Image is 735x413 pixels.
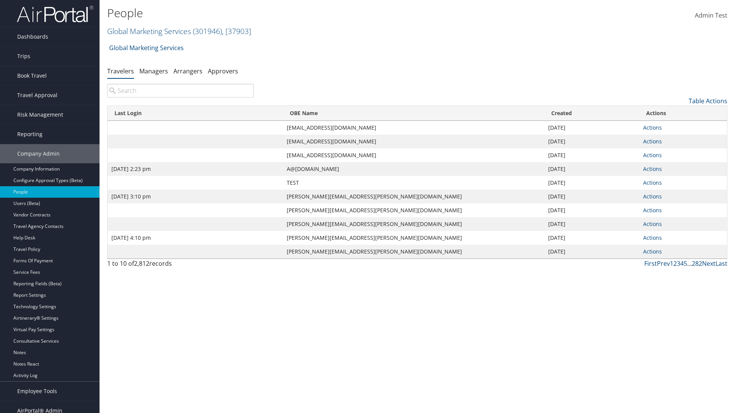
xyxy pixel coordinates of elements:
[17,105,63,124] span: Risk Management
[107,84,254,98] input: Search
[544,121,639,135] td: [DATE]
[17,144,60,163] span: Company Admin
[643,179,662,186] a: Actions
[680,259,684,268] a: 4
[643,220,662,228] a: Actions
[173,67,203,75] a: Arrangers
[684,259,687,268] a: 5
[208,67,238,75] a: Approvers
[643,165,662,172] a: Actions
[222,26,251,36] span: , [ 37903 ]
[544,135,639,148] td: [DATE]
[193,26,222,36] span: ( 301946 )
[544,148,639,162] td: [DATE]
[657,259,670,268] a: Prev
[283,231,545,245] td: [PERSON_NAME][EMAIL_ADDRESS][PERSON_NAME][DOMAIN_NAME]
[643,248,662,255] a: Actions
[643,124,662,131] a: Actions
[544,162,639,176] td: [DATE]
[283,245,545,259] td: [PERSON_NAME][EMAIL_ADDRESS][PERSON_NAME][DOMAIN_NAME]
[689,97,727,105] a: Table Actions
[670,259,673,268] a: 1
[695,11,727,20] span: Admin Test
[544,106,639,121] th: Created: activate to sort column ascending
[107,67,134,75] a: Travelers
[283,203,545,217] td: [PERSON_NAME][EMAIL_ADDRESS][PERSON_NAME][DOMAIN_NAME]
[17,382,57,401] span: Employee Tools
[644,259,657,268] a: First
[544,176,639,190] td: [DATE]
[283,162,545,176] td: A@[DOMAIN_NAME]
[17,86,57,105] span: Travel Approval
[17,27,48,46] span: Dashboards
[108,162,283,176] td: [DATE] 2:23 pm
[283,176,545,190] td: TEST
[109,40,184,55] a: Global Marketing Services
[283,106,545,121] th: OBE Name: activate to sort column ascending
[687,259,692,268] span: …
[283,148,545,162] td: [EMAIL_ADDRESS][DOMAIN_NAME]
[107,5,521,21] h1: People
[544,190,639,203] td: [DATE]
[544,245,639,259] td: [DATE]
[17,125,42,144] span: Reporting
[695,4,727,28] a: Admin Test
[283,135,545,148] td: [EMAIL_ADDRESS][DOMAIN_NAME]
[108,106,283,121] th: Last Login: activate to sort column ascending
[677,259,680,268] a: 3
[108,190,283,203] td: [DATE] 3:10 pm
[639,106,727,121] th: Actions
[692,259,702,268] a: 282
[139,67,168,75] a: Managers
[544,217,639,231] td: [DATE]
[108,231,283,245] td: [DATE] 4:10 pm
[715,259,727,268] a: Last
[643,234,662,241] a: Actions
[17,47,30,66] span: Trips
[17,66,47,85] span: Book Travel
[643,193,662,200] a: Actions
[544,231,639,245] td: [DATE]
[17,5,93,23] img: airportal-logo.png
[673,259,677,268] a: 2
[283,121,545,135] td: [EMAIL_ADDRESS][DOMAIN_NAME]
[643,151,662,159] a: Actions
[702,259,715,268] a: Next
[544,203,639,217] td: [DATE]
[643,206,662,214] a: Actions
[283,217,545,231] td: [PERSON_NAME][EMAIL_ADDRESS][PERSON_NAME][DOMAIN_NAME]
[107,26,251,36] a: Global Marketing Services
[107,259,254,272] div: 1 to 10 of records
[283,190,545,203] td: [PERSON_NAME][EMAIL_ADDRESS][PERSON_NAME][DOMAIN_NAME]
[134,259,149,268] span: 2,812
[643,138,662,145] a: Actions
